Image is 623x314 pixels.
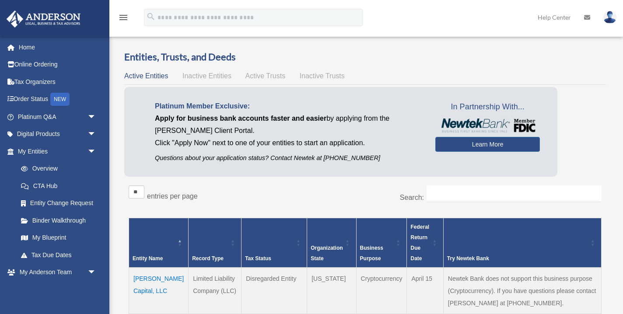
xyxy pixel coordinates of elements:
p: by applying from the [PERSON_NAME] Client Portal. [155,112,422,137]
span: arrow_drop_down [87,108,105,126]
img: NewtekBankLogoSM.png [440,119,535,133]
i: search [146,12,156,21]
div: Try Newtek Bank [447,253,588,264]
td: Disregarded Entity [241,268,307,314]
label: Search: [400,194,424,201]
span: arrow_drop_down [87,143,105,160]
div: NEW [50,93,70,106]
a: Binder Walkthrough [12,212,105,229]
p: Click "Apply Now" next to one of your entities to start an application. [155,137,422,149]
img: Anderson Advisors Platinum Portal [4,10,83,28]
p: Questions about your application status? Contact Newtek at [PHONE_NUMBER] [155,153,422,164]
span: Apply for business bank accounts faster and easier [155,115,326,122]
a: Order StatusNEW [6,91,109,108]
span: Entity Name [133,255,163,262]
th: Organization State: Activate to sort [307,218,356,268]
td: [US_STATE] [307,268,356,314]
th: Federal Return Due Date: Activate to sort [407,218,443,268]
span: arrow_drop_down [87,264,105,282]
th: Entity Name: Activate to invert sorting [129,218,189,268]
a: My Anderson Teamarrow_drop_down [6,264,109,281]
td: Cryptocurrency [356,268,407,314]
a: My Documentsarrow_drop_down [6,281,109,298]
a: Tax Due Dates [12,246,105,264]
a: CTA Hub [12,177,105,195]
a: menu [118,15,129,23]
img: User Pic [603,11,616,24]
span: Organization State [311,245,343,262]
a: Online Ordering [6,56,109,73]
th: Try Newtek Bank : Activate to sort [443,218,601,268]
h3: Entities, Trusts, and Deeds [124,50,606,64]
span: Tax Status [245,255,271,262]
a: Tax Organizers [6,73,109,91]
span: Active Trusts [245,72,286,80]
a: Learn More [435,137,540,152]
td: [PERSON_NAME] Capital, LLC [129,268,189,314]
a: Overview [12,160,101,178]
a: My Entitiesarrow_drop_down [6,143,105,160]
th: Tax Status: Activate to sort [241,218,307,268]
td: April 15 [407,268,443,314]
th: Business Purpose: Activate to sort [356,218,407,268]
span: arrow_drop_down [87,281,105,299]
span: In Partnership With... [435,100,540,114]
a: Home [6,38,109,56]
a: Platinum Q&Aarrow_drop_down [6,108,109,126]
span: Active Entities [124,72,168,80]
i: menu [118,12,129,23]
span: arrow_drop_down [87,126,105,143]
span: Federal Return Due Date [410,224,429,262]
th: Record Type: Activate to sort [189,218,241,268]
span: Inactive Trusts [300,72,345,80]
p: Platinum Member Exclusive: [155,100,422,112]
a: My Blueprint [12,229,105,247]
span: Record Type [192,255,224,262]
span: Inactive Entities [182,72,231,80]
td: Newtek Bank does not support this business purpose (Cryptocurrency). If you have questions please... [443,268,601,314]
span: Business Purpose [360,245,383,262]
label: entries per page [147,192,198,200]
td: Limited Liability Company (LLC) [189,268,241,314]
a: Digital Productsarrow_drop_down [6,126,109,143]
a: Entity Change Request [12,195,105,212]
